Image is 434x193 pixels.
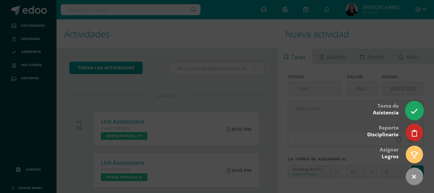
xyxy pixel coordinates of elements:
div: Toma de [373,98,399,119]
span: Logros [382,153,399,160]
span: Disciplinario [367,131,399,138]
span: Asistencia [373,109,399,116]
div: Reporte [367,120,399,141]
div: Asignar [380,142,399,163]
